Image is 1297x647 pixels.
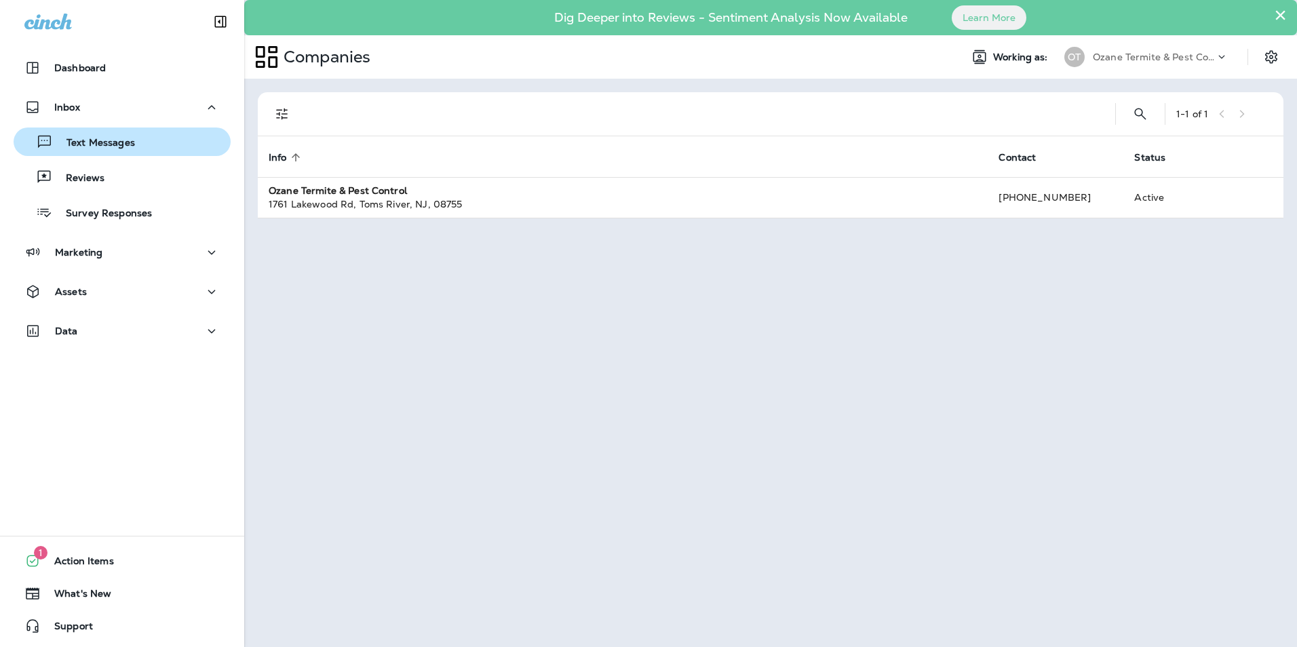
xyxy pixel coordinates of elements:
[55,247,102,258] p: Marketing
[1127,100,1154,128] button: Search Companies
[515,16,947,20] p: Dig Deeper into Reviews - Sentiment Analysis Now Available
[14,547,231,574] button: 1Action Items
[201,8,239,35] button: Collapse Sidebar
[14,580,231,607] button: What's New
[999,152,1036,163] span: Contact
[1134,151,1183,163] span: Status
[14,198,231,227] button: Survey Responses
[14,317,231,345] button: Data
[14,163,231,191] button: Reviews
[269,151,305,163] span: Info
[55,286,87,297] p: Assets
[41,621,93,637] span: Support
[54,102,80,113] p: Inbox
[14,54,231,81] button: Dashboard
[1134,152,1165,163] span: Status
[1093,52,1215,62] p: Ozane Termite & Pest Control
[269,197,977,211] div: 1761 Lakewood Rd , Toms River , NJ , 08755
[14,278,231,305] button: Assets
[1176,109,1208,119] div: 1 - 1 of 1
[53,137,135,150] p: Text Messages
[55,326,78,336] p: Data
[41,588,111,604] span: What's New
[54,62,106,73] p: Dashboard
[1274,4,1287,26] button: Close
[269,100,296,128] button: Filters
[993,52,1051,63] span: Working as:
[14,128,231,156] button: Text Messages
[952,5,1026,30] button: Learn More
[278,47,370,67] p: Companies
[52,172,104,185] p: Reviews
[14,612,231,640] button: Support
[52,208,152,220] p: Survey Responses
[41,555,114,572] span: Action Items
[999,151,1053,163] span: Contact
[1123,177,1210,218] td: Active
[1259,45,1283,69] button: Settings
[14,239,231,266] button: Marketing
[269,152,287,163] span: Info
[34,546,47,560] span: 1
[14,94,231,121] button: Inbox
[988,177,1123,218] td: [PHONE_NUMBER]
[269,184,407,197] strong: Ozane Termite & Pest Control
[1064,47,1085,67] div: OT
